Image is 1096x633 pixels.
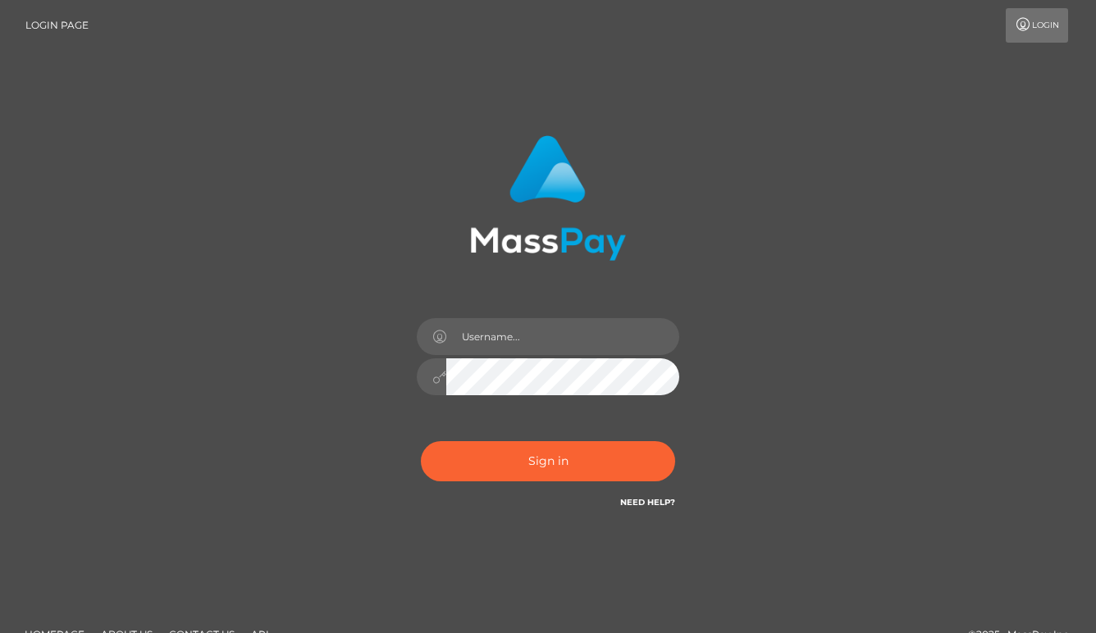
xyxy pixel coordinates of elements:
a: Login Page [25,8,89,43]
button: Sign in [421,441,675,481]
a: Login [1006,8,1068,43]
img: MassPay Login [470,135,626,261]
input: Username... [446,318,679,355]
a: Need Help? [620,497,675,508]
